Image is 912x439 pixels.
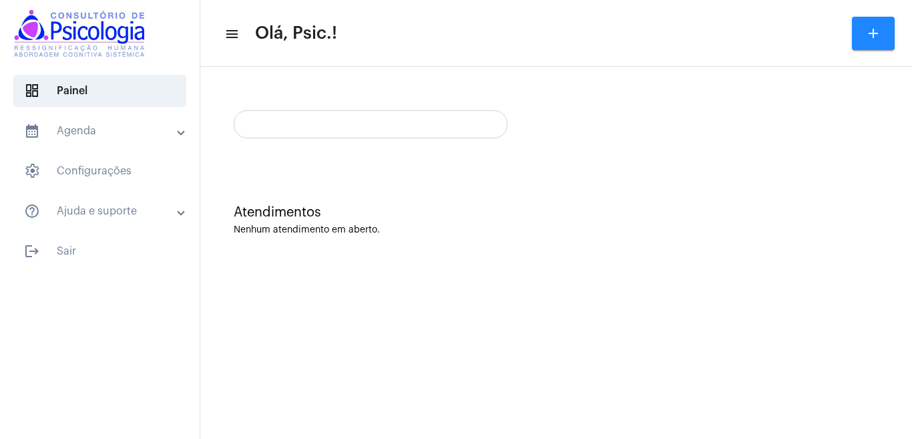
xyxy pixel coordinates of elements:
div: Atendimentos [234,205,879,220]
span: sidenav icon [24,163,40,179]
mat-expansion-panel-header: sidenav iconAjuda e suporte [8,195,200,227]
mat-panel-title: Agenda [24,123,178,139]
span: Olá, Psic.! [255,23,337,44]
mat-icon: sidenav icon [24,123,40,139]
mat-expansion-panel-header: sidenav iconAgenda [8,115,200,147]
span: Painel [13,75,186,107]
mat-icon: sidenav icon [224,26,238,42]
span: Configurações [13,155,186,187]
mat-panel-title: Ajuda e suporte [24,203,178,219]
div: Nenhum atendimento em aberto. [234,225,879,235]
span: Sair [13,235,186,267]
span: sidenav icon [24,83,40,99]
img: logomarcaconsultorio.jpeg [11,7,148,60]
mat-icon: sidenav icon [24,243,40,259]
mat-icon: add [865,25,881,41]
mat-icon: sidenav icon [24,203,40,219]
